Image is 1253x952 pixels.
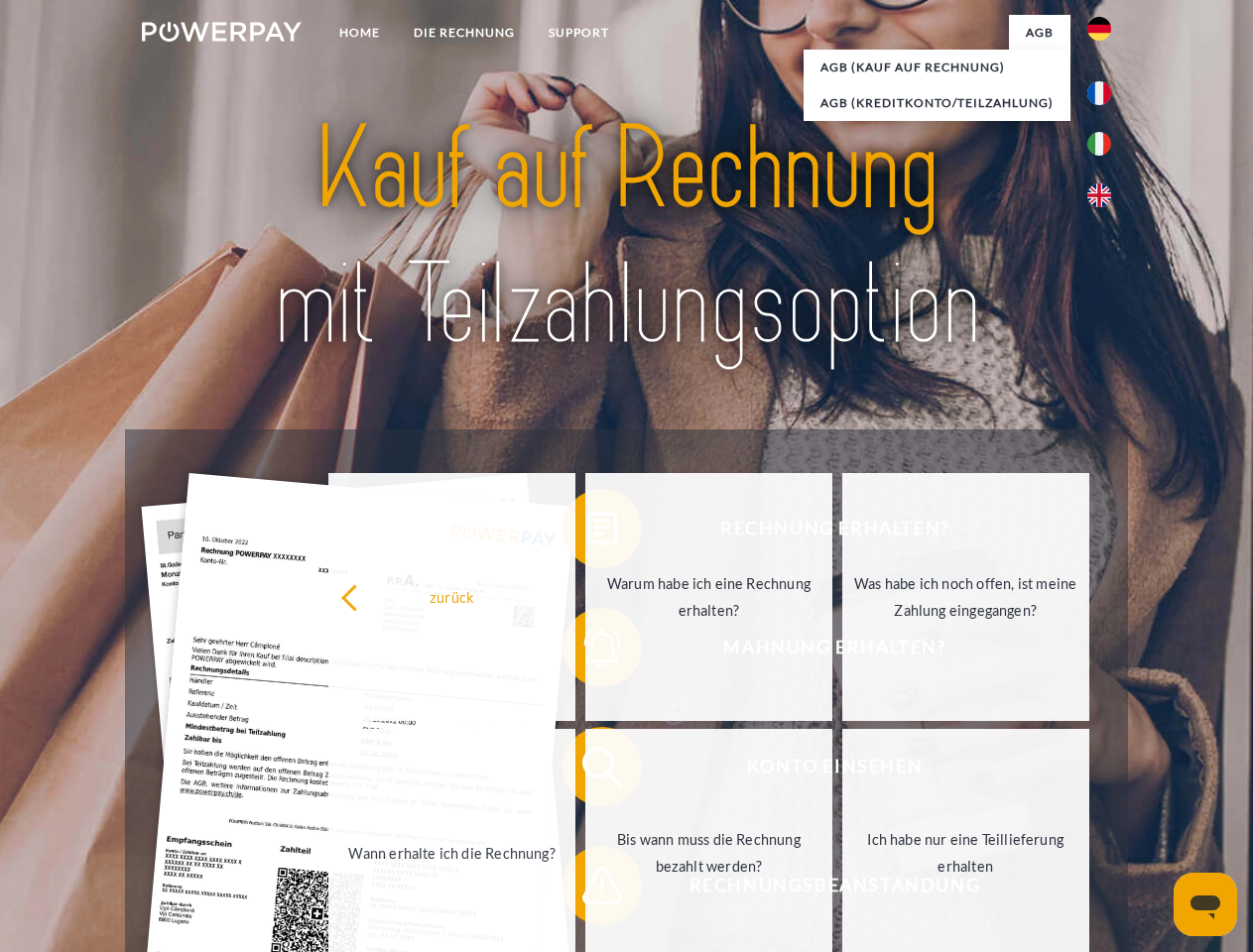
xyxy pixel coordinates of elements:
img: de [1087,17,1111,41]
a: SUPPORT [532,15,626,51]
img: en [1087,183,1111,207]
a: Was habe ich noch offen, ist meine Zahlung eingegangen? [842,473,1089,721]
div: Was habe ich noch offen, ist meine Zahlung eingegangen? [854,570,1077,624]
img: it [1087,132,1111,156]
a: AGB (Kauf auf Rechnung) [804,50,1070,85]
a: DIE RECHNUNG [397,15,532,51]
a: Home [322,15,397,51]
div: Warum habe ich eine Rechnung erhalten? [597,570,820,624]
a: agb [1009,15,1070,51]
a: AGB (Kreditkonto/Teilzahlung) [804,85,1070,121]
div: Bis wann muss die Rechnung bezahlt werden? [597,826,820,880]
img: logo-powerpay-white.svg [142,22,302,42]
img: title-powerpay_de.svg [189,95,1064,380]
div: zurück [340,583,564,610]
img: fr [1087,81,1111,105]
div: Wann erhalte ich die Rechnung? [340,839,564,866]
div: Ich habe nur eine Teillieferung erhalten [854,826,1077,880]
iframe: Schaltfläche zum Öffnen des Messaging-Fensters [1174,873,1237,936]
